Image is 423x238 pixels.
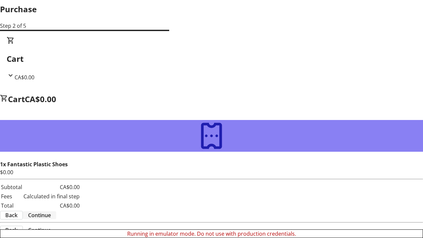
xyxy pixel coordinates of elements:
span: Back [5,211,18,219]
h2: Cart [7,53,416,65]
span: CA$0.00 [15,74,34,81]
td: Fees [1,192,22,201]
span: Back [5,226,18,234]
button: Continue [23,226,56,234]
span: Cart [8,94,25,104]
td: Subtotal [1,183,22,191]
td: Calculated in final step [23,192,80,201]
span: Continue [28,211,51,219]
span: Continue [28,226,51,234]
button: Continue [23,211,56,219]
td: Total [1,201,22,210]
div: CartCA$0.00 [7,36,416,81]
td: CA$0.00 [23,201,80,210]
td: CA$0.00 [23,183,80,191]
span: CA$0.00 [25,94,56,104]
